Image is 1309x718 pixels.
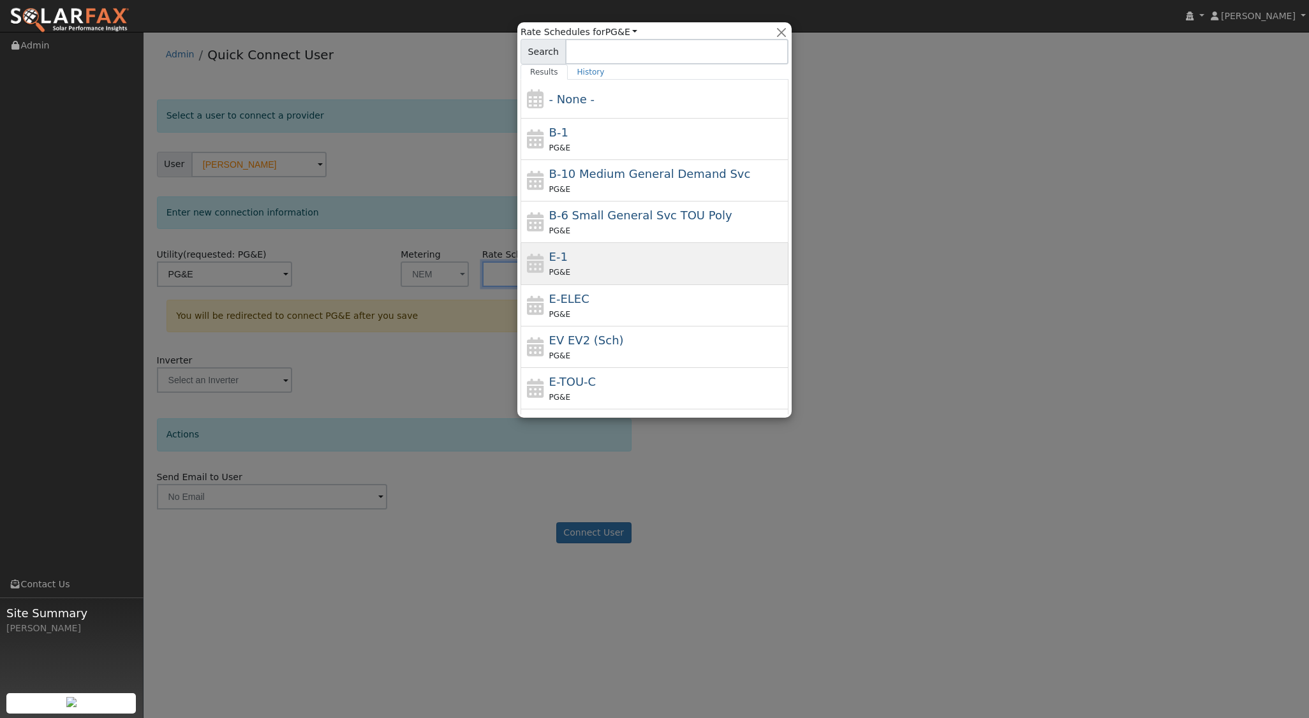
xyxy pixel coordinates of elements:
span: Site Summary [6,604,137,622]
span: B-10 Medium General Demand Service (Primary Voltage) [549,167,751,180]
span: PG&E [549,185,570,194]
span: - None - [549,92,595,106]
div: [PERSON_NAME] [6,622,137,635]
span: PG&E [549,393,570,402]
span: PG&E [549,351,570,360]
a: History [568,64,614,80]
img: SolarFax [10,7,129,34]
span: PG&E [549,310,570,319]
span: PG&E [549,268,570,277]
span: PG&E [549,226,570,235]
span: PG&E [549,143,570,152]
img: retrieve [66,697,77,707]
span: E-TOU-C [549,375,596,388]
span: [PERSON_NAME] [1221,11,1296,21]
span: E-1 [549,250,568,263]
span: Search [521,39,566,64]
span: Rate Schedules for [521,26,637,39]
a: Results [521,64,568,80]
span: E-ELEC [549,292,589,305]
span: B-1 [549,126,568,139]
span: B-6 Small General Service TOU Poly Phase [549,209,732,222]
a: PG&E [605,27,638,37]
span: Electric Vehicle EV2 (Sch) [549,333,624,347]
